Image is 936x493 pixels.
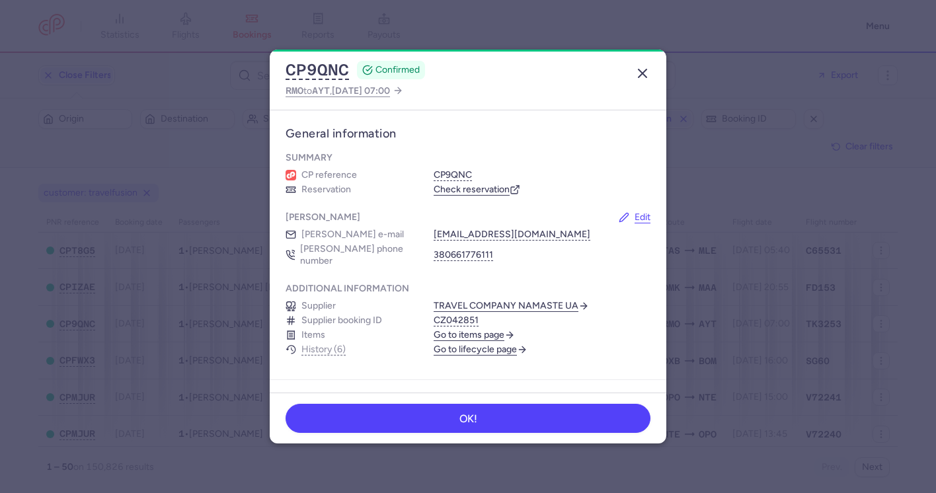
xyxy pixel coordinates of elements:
button: CP9QNC [286,60,349,80]
h4: Additional information [286,283,409,295]
span: Reservation [301,184,351,196]
button: OK! [286,404,650,433]
span: [DATE] 07:00 [332,85,390,96]
figure: 1L airline logo [286,170,296,180]
span: to , [286,83,390,99]
button: CP9QNC [434,169,472,181]
span: [PERSON_NAME] phone number [300,243,418,267]
button: Edit [619,211,650,223]
button: 380661776111 [434,249,493,261]
button: [EMAIL_ADDRESS][DOMAIN_NAME] [434,229,590,241]
button: CZ042851 [434,315,479,326]
h3: General information [286,126,650,141]
a: TRAVEL COMPANY NAMASTE UA [434,300,589,312]
button: History (6) [301,344,346,355]
span: RMO [286,85,303,96]
a: Check reservation [434,184,520,196]
h4: [PERSON_NAME] [286,211,360,223]
span: Supplier booking ID [301,315,382,326]
span: Items [301,329,325,341]
a: Go to lifecycle page [434,344,527,356]
a: Go to items page [434,329,515,341]
span: CP reference [301,169,357,181]
span: CONFIRMED [375,63,420,77]
span: Supplier [301,300,336,312]
span: [PERSON_NAME] e-mail [301,229,404,241]
span: OK! [459,413,477,425]
span: AYT [312,85,330,96]
a: RMOtoAYT,[DATE] 07:00 [286,83,403,99]
h4: Summary [286,152,332,164]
